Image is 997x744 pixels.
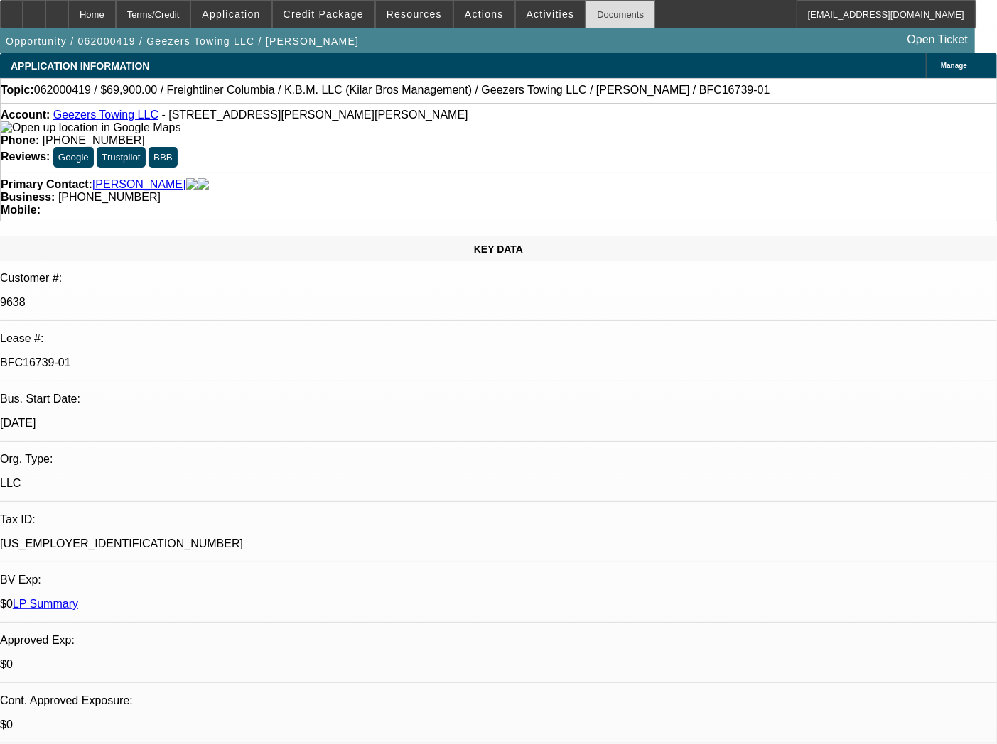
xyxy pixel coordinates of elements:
span: KEY DATA [474,244,523,255]
strong: Business: [1,191,55,203]
span: Activities [527,9,575,20]
button: BBB [149,147,178,168]
span: APPLICATION INFORMATION [11,60,149,72]
span: Opportunity / 062000419 / Geezers Towing LLC / [PERSON_NAME] [6,35,359,47]
button: Activities [516,1,586,28]
img: Open up location in Google Maps [1,121,180,134]
strong: Account: [1,109,50,121]
strong: Primary Contact: [1,178,92,191]
img: facebook-icon.png [186,178,198,191]
img: linkedin-icon.png [198,178,209,191]
a: LP Summary [13,598,78,610]
a: Geezers Towing LLC [53,109,158,121]
span: Credit Package [284,9,364,20]
span: Application [202,9,260,20]
button: Resources [376,1,453,28]
a: [PERSON_NAME] [92,178,186,191]
a: Open Ticket [902,28,974,52]
button: Actions [454,1,514,28]
button: Credit Package [273,1,374,28]
span: [PHONE_NUMBER] [58,191,161,203]
strong: Topic: [1,84,34,97]
span: Manage [941,62,967,70]
span: [PHONE_NUMBER] [43,134,145,146]
span: Actions [465,9,504,20]
button: Application [191,1,271,28]
strong: Phone: [1,134,39,146]
a: View Google Maps [1,121,180,133]
strong: Mobile: [1,204,41,216]
span: - [STREET_ADDRESS][PERSON_NAME][PERSON_NAME] [161,109,468,121]
span: Resources [387,9,442,20]
button: Trustpilot [97,147,145,168]
strong: Reviews: [1,151,50,163]
span: 062000419 / $69,900.00 / Freightliner Columbia / K.B.M. LLC (Kilar Bros Management) / Geezers Tow... [34,84,770,97]
button: Google [53,147,94,168]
